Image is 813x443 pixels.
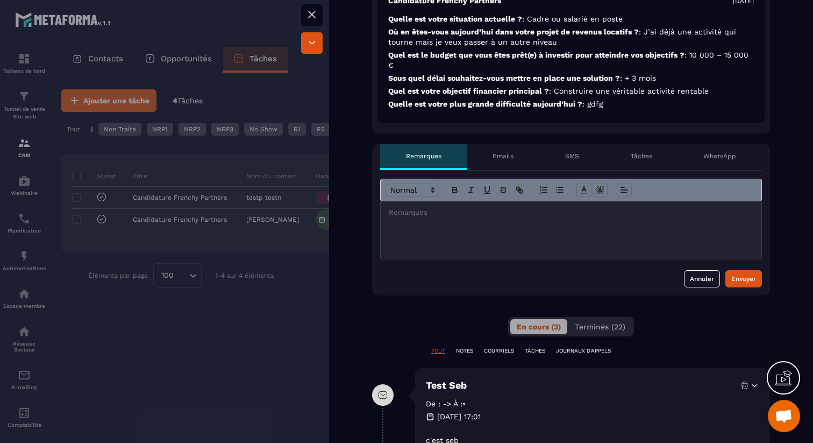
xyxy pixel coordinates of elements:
[493,152,514,160] p: Emails
[426,379,467,392] p: test seb
[431,347,445,355] p: TOUT
[631,152,652,160] p: Tâches
[522,15,623,23] span: : Cadre ou salarié en poste
[388,50,754,71] p: Quel est le budget que vous êtes prêt(e) à investir pour atteindre vos objectifs ?
[525,347,545,355] p: TÂCHES
[768,400,800,432] div: Ouvrir le chat
[556,347,611,355] p: JOURNAUX D'APPELS
[426,397,757,410] p: De : -> À : •
[388,86,754,96] p: Quel est votre objectif financier principal ?
[388,99,754,109] p: Quelle est votre plus grande difficulté aujourd’hui ?
[620,74,656,82] span: : + 3 mois
[684,270,720,287] button: Annuler
[406,152,441,160] p: Remarques
[510,319,567,334] button: En cours (3)
[565,152,579,160] p: SMS
[575,322,625,331] span: Terminés (22)
[484,347,514,355] p: COURRIELS
[582,100,603,108] span: : gdfg
[549,87,709,95] span: : Construire une véritable activité rentable
[731,273,756,284] div: Envoyer
[725,270,762,287] button: Envoyer
[517,322,561,331] span: En cours (3)
[437,410,481,423] p: [DATE] 17:01
[388,73,754,83] p: Sous quel délai souhaitez-vous mettre en place une solution ?
[568,319,632,334] button: Terminés (22)
[456,347,473,355] p: NOTES
[388,27,754,47] p: Où en êtes-vous aujourd’hui dans votre projet de revenus locatifs ?
[703,152,736,160] p: WhatsApp
[388,14,754,24] p: Quelle est votre situation actuelle ?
